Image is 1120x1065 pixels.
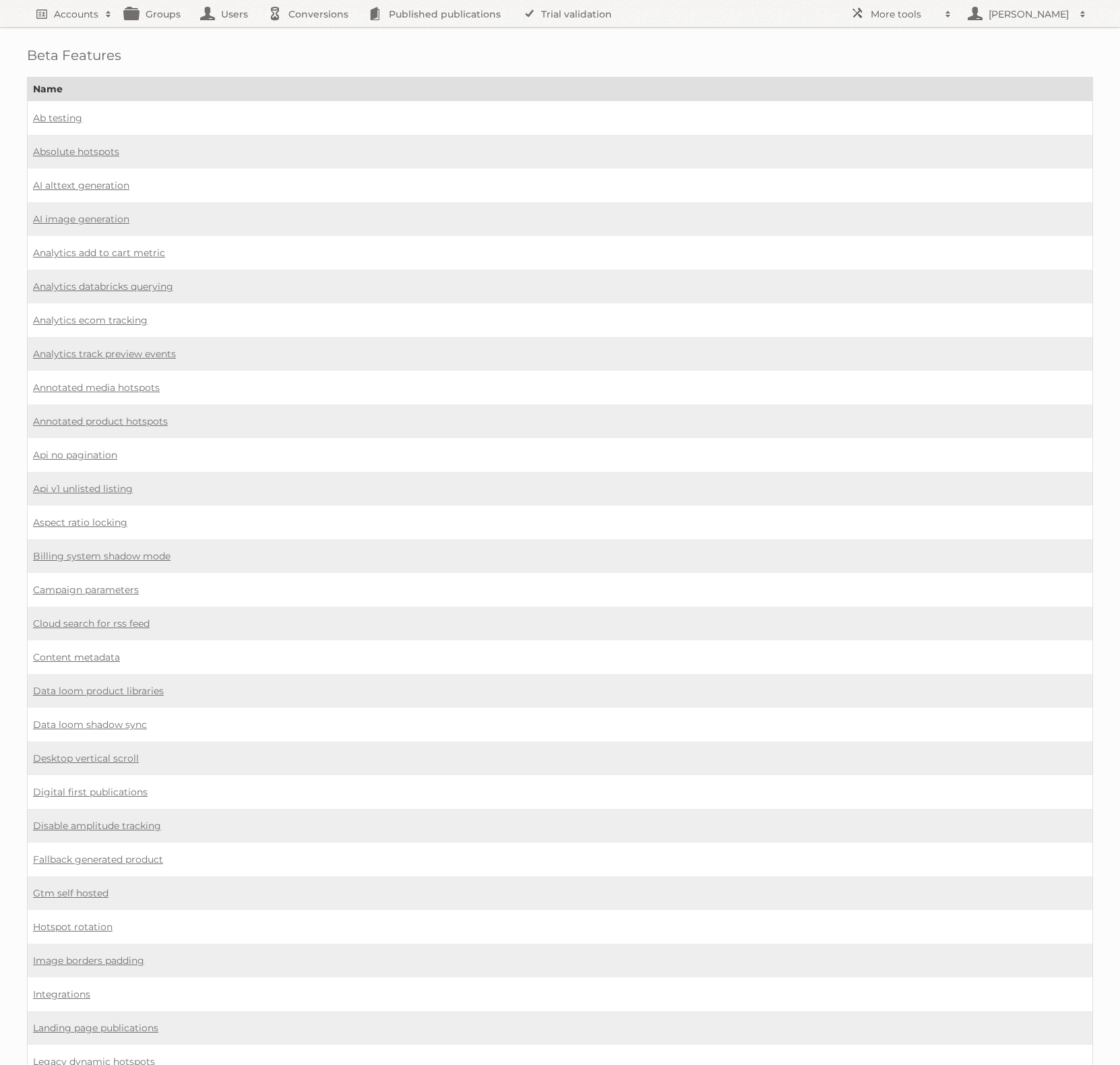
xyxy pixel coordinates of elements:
[33,685,164,697] a: Data loom product libraries
[33,921,113,933] a: Hotspot rotation
[33,988,90,1000] a: Integrations
[54,7,98,21] h2: Accounts
[33,887,108,899] a: Gtm self hosted
[33,617,150,630] a: Cloud search for rss feed
[33,348,176,360] a: Analytics track preview events
[33,280,173,293] a: Analytics databricks querying
[33,853,163,865] a: Fallback generated product
[33,954,144,967] a: Image borders padding
[33,752,139,764] a: Desktop vertical scroll
[33,550,170,562] a: Billing system shadow mode
[33,314,148,326] a: Analytics ecom tracking
[33,584,139,596] a: Campaign parameters
[985,7,1073,21] h2: [PERSON_NAME]
[33,213,129,225] a: AI image generation
[33,112,82,124] a: Ab testing
[871,7,938,21] h2: More tools
[33,483,133,495] a: Api v1 unlisted listing
[33,179,129,191] a: AI alttext generation
[33,449,117,461] a: Api no pagination
[27,47,1093,63] h1: Beta Features
[33,382,160,394] a: Annotated media hotspots
[33,516,127,528] a: Aspect ratio locking
[33,247,165,259] a: Analytics add to cart metric
[33,820,161,832] a: Disable amplitude tracking
[33,415,168,427] a: Annotated product hotspots
[33,786,148,798] a: Digital first publications
[33,1022,158,1034] a: Landing page publications
[33,651,120,663] a: Content metadata
[33,719,147,731] a: Data loom shadow sync
[28,78,1093,101] th: Name
[33,146,119,158] a: Absolute hotspots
